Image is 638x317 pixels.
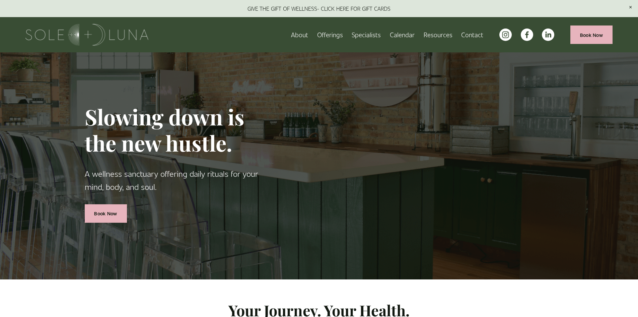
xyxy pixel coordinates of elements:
a: Contact [461,29,483,41]
a: Book Now [85,204,127,223]
a: Book Now [570,25,613,44]
a: folder dropdown [317,29,343,41]
h1: Slowing down is the new hustle. [85,104,278,157]
a: Specialists [352,29,381,41]
a: Calendar [390,29,415,41]
span: Resources [424,30,452,40]
a: folder dropdown [424,29,452,41]
a: About [291,29,308,41]
p: A wellness sanctuary offering daily rituals for your mind, body, and soul. [85,167,278,193]
img: Sole + Luna [25,24,148,46]
a: LinkedIn [542,29,554,41]
a: facebook-unauth [521,29,533,41]
span: Offerings [317,30,343,40]
a: instagram-unauth [499,29,512,41]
